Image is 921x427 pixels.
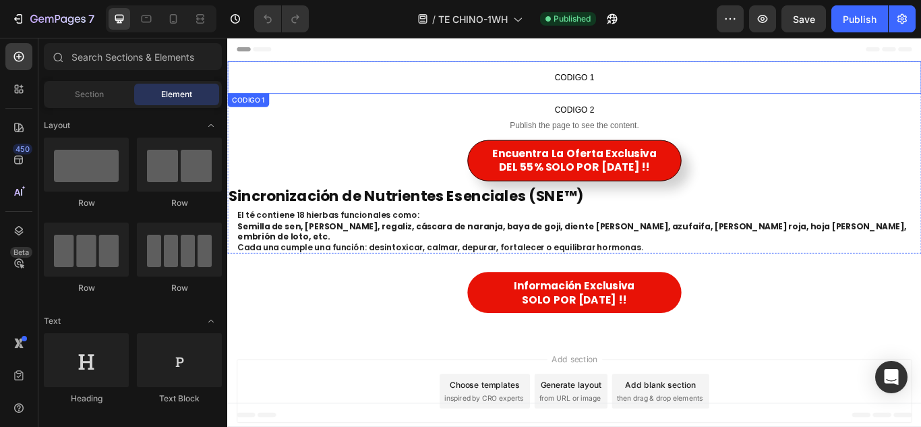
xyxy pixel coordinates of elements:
span: / [432,12,436,26]
a: Información ExclusivaSOLO POR [DATE] !! [280,273,529,321]
span: from URL or image [363,414,436,426]
div: 450 [13,144,32,154]
div: Row [44,197,129,209]
div: Generate layout [365,397,436,411]
div: Publish [843,12,877,26]
div: Heading [44,393,129,405]
input: Search Sections & Elements [44,43,222,70]
iframe: Design area [227,38,921,427]
p: Información Exclusiva SOLO POR [DATE] !! [334,281,475,313]
div: Row [137,197,222,209]
strong: Semilla de sen, [PERSON_NAME], regaliz, cáscara de naranja, baya de goji, diente [PERSON_NAME], a... [11,213,792,239]
span: Add section [373,368,437,382]
p: encuentra la Oferta Exclusiva DEL 55% SOLO POR [DATE] !! [309,127,500,159]
div: Text Block [137,393,222,405]
span: TE CHINO-1WH [438,12,508,26]
div: Choose templates [260,397,341,411]
div: Beta [10,247,32,258]
span: Section [75,88,104,101]
div: Open Intercom Messenger [875,361,908,393]
span: Save [793,13,815,25]
div: Undo/Redo [254,5,309,32]
a: encuentra la Oferta ExclusivaDEL 55% SOLO POR [DATE] !! [280,119,529,167]
div: Add blank section [464,397,546,411]
span: then drag & drop elements [454,414,554,426]
p: 7 [88,11,94,27]
span: Toggle open [200,115,222,136]
span: Element [161,88,192,101]
div: Row [137,282,222,294]
button: Publish [831,5,888,32]
div: Row [44,282,129,294]
span: inspired by CRO experts [253,414,345,426]
p: El té contiene 18 hierbas funcionales como: Cada una cumple una función: desintoxicar, calmar, de... [11,201,798,250]
span: Toggle open [200,310,222,332]
button: 7 [5,5,100,32]
span: Text [44,315,61,327]
span: Published [554,13,591,25]
span: Layout [44,119,70,132]
button: Save [781,5,826,32]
